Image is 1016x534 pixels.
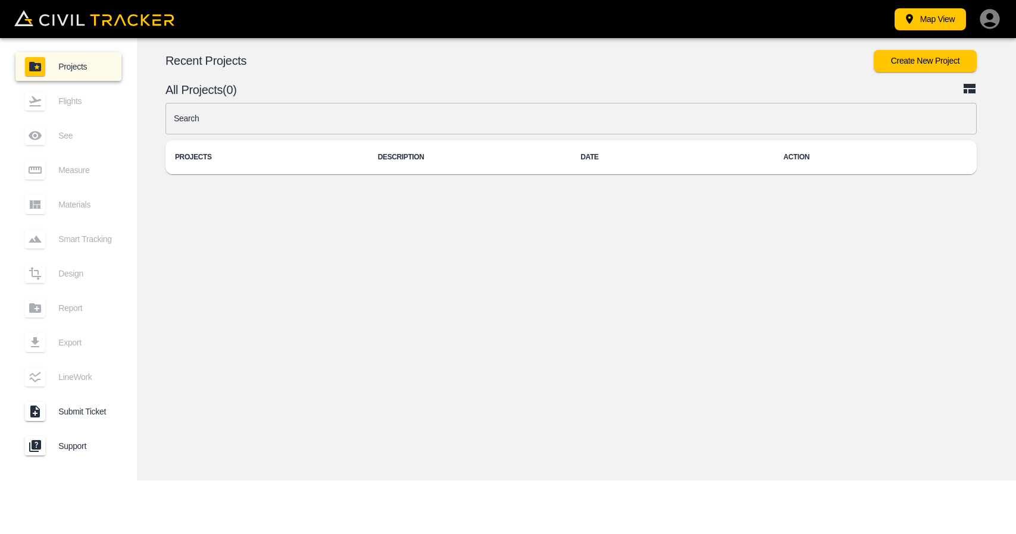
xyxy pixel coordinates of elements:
[165,140,368,174] th: PROJECTS
[165,56,874,65] p: Recent Projects
[15,397,121,426] a: Submit Ticket
[14,10,174,27] img: Civil Tracker
[15,432,121,460] a: Support
[165,85,962,95] p: All Projects(0)
[368,140,571,174] th: DESCRIPTION
[774,140,977,174] th: ACTION
[874,50,977,72] button: Create New Project
[15,52,121,81] a: Projects
[58,407,112,416] span: Submit Ticket
[571,140,774,174] th: DATE
[58,441,112,451] span: Support
[165,140,977,174] table: project-list-table
[895,8,966,30] button: Map View
[58,62,112,71] span: Projects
